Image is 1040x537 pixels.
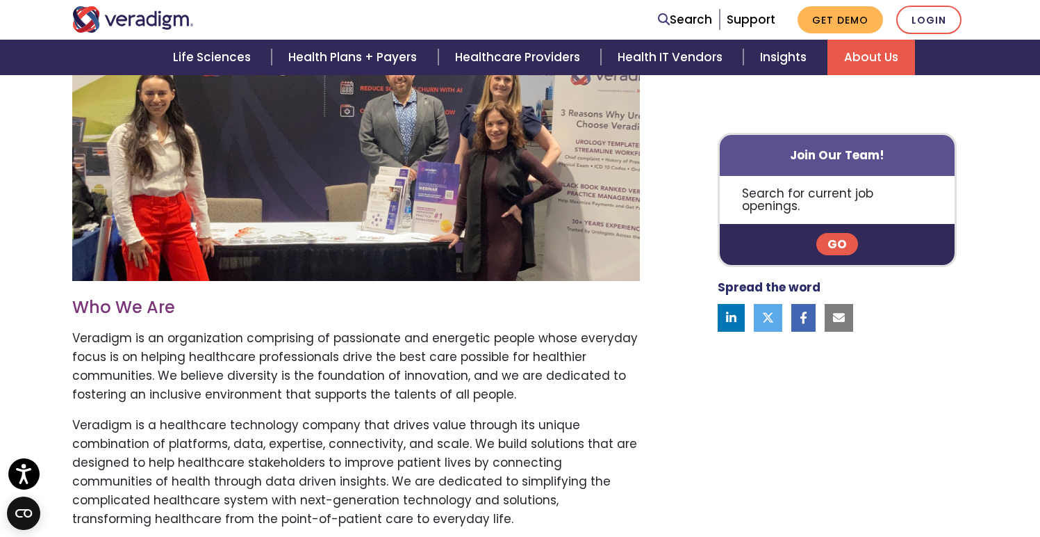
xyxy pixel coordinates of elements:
[896,6,961,34] a: Login
[72,416,640,529] p: Veradigm is a healthcare technology company that drives value through its unique combination of p...
[790,147,884,163] strong: Join Our Team!
[798,6,883,33] a: Get Demo
[72,6,194,33] img: Veradigm logo
[827,40,915,75] a: About Us
[156,40,272,75] a: Life Sciences
[7,497,40,530] button: Open CMP widget
[72,298,640,318] h3: Who We Are
[601,40,743,75] a: Health IT Vendors
[816,234,858,256] a: Go
[720,176,955,224] p: Search for current job openings.
[72,329,640,405] p: Veradigm is an organization comprising of passionate and energetic people whose everyday focus is...
[272,40,438,75] a: Health Plans + Payers
[438,40,601,75] a: Healthcare Providers
[718,280,820,296] strong: Spread the word
[727,11,775,28] a: Support
[658,10,712,29] a: Search
[743,40,827,75] a: Insights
